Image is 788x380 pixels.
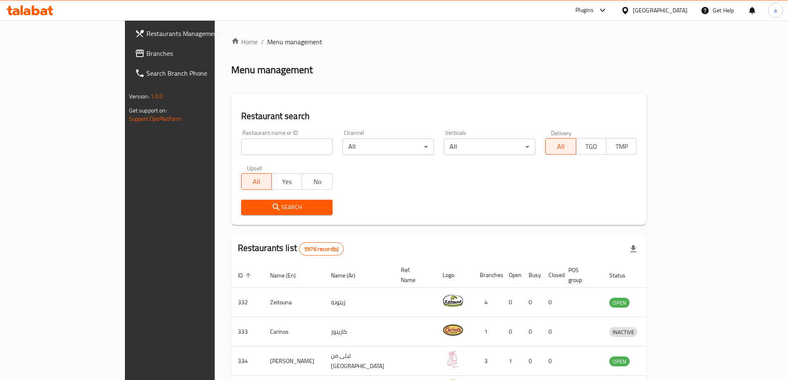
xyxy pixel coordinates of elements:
img: Leila Min Lebnan [443,349,463,370]
button: TMP [606,138,637,155]
span: Name (En) [270,270,307,280]
button: All [545,138,576,155]
input: Search for restaurant name or ID.. [241,139,333,155]
th: Logo [436,263,473,288]
td: [PERSON_NAME] [263,347,324,376]
a: Support.OpsPlatform [129,113,182,124]
span: Search Branch Phone [146,68,250,78]
img: Carinos [443,320,463,340]
div: All [444,139,535,155]
td: كارينوز [324,317,394,347]
h2: Restaurant search [241,110,637,122]
span: ID [238,270,254,280]
button: No [302,173,332,190]
div: All [343,139,434,155]
th: Busy [522,263,542,288]
span: All [245,176,268,188]
h2: Menu management [231,63,313,76]
span: Version: [129,91,149,102]
td: 1 [502,347,522,376]
h2: Restaurants list [238,242,344,256]
span: Branches [146,48,250,58]
span: Menu management [267,37,322,47]
td: زيتونة [324,288,394,317]
td: 0 [522,347,542,376]
td: 3 [473,347,502,376]
li: / [261,37,264,47]
div: Plugins [575,5,594,15]
span: Restaurants Management [146,29,250,38]
th: Closed [542,263,562,288]
span: a [774,6,777,15]
span: Yes [275,176,299,188]
a: Restaurants Management [128,24,256,43]
td: 0 [522,317,542,347]
td: 0 [502,288,522,317]
th: Open [502,263,522,288]
a: Search Branch Phone [128,63,256,83]
img: Zeitouna [443,290,463,311]
button: All [241,173,272,190]
td: Zeitouna [263,288,324,317]
td: 4 [473,288,502,317]
span: OPEN [609,357,630,366]
span: Search [248,202,326,213]
td: Carinos [263,317,324,347]
label: Upsell [247,165,262,171]
span: Ref. Name [401,265,426,285]
nav: breadcrumb [231,37,647,47]
div: Export file [623,239,643,259]
span: No [305,176,329,188]
button: TGO [576,138,606,155]
span: OPEN [609,298,630,308]
a: Branches [128,43,256,63]
th: Branches [473,263,502,288]
span: Status [609,270,636,280]
button: Search [241,200,333,215]
span: Get support on: [129,105,167,116]
td: 0 [542,317,562,347]
label: Delivery [551,130,572,136]
td: 0 [522,288,542,317]
span: POS group [568,265,593,285]
span: All [549,141,572,153]
span: 5976 record(s) [299,245,343,253]
div: INACTIVE [609,327,637,337]
span: Name (Ar) [331,270,366,280]
td: ليلى من [GEOGRAPHIC_DATA] [324,347,394,376]
div: Total records count [299,242,344,256]
td: 0 [502,317,522,347]
td: 0 [542,347,562,376]
span: TMP [610,141,633,153]
button: Yes [271,173,302,190]
span: INACTIVE [609,327,637,337]
td: 0 [542,288,562,317]
div: [GEOGRAPHIC_DATA] [633,6,687,15]
span: 1.0.0 [151,91,163,102]
span: TGO [580,141,603,153]
td: 1 [473,317,502,347]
